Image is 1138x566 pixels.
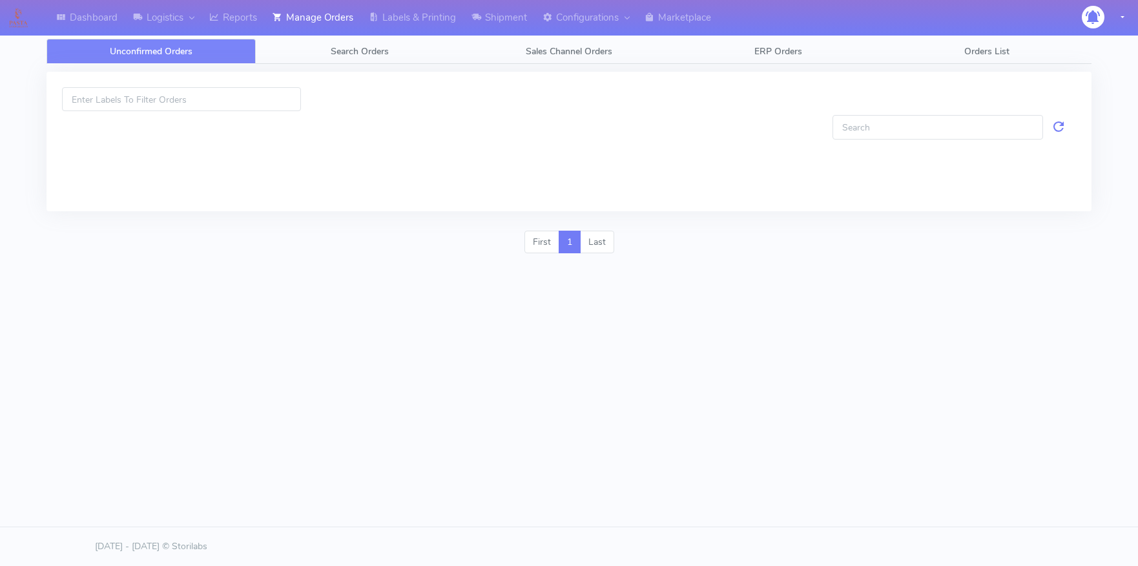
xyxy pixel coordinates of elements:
input: Enter Labels To Filter Orders [62,87,301,111]
span: ERP Orders [754,45,802,58]
span: Unconfirmed Orders [110,45,192,58]
span: Orders List [964,45,1009,58]
ul: Tabs [47,39,1091,64]
a: 1 [559,231,581,254]
span: Sales Channel Orders [526,45,612,58]
span: Search Orders [331,45,389,58]
input: Search [833,115,1044,139]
